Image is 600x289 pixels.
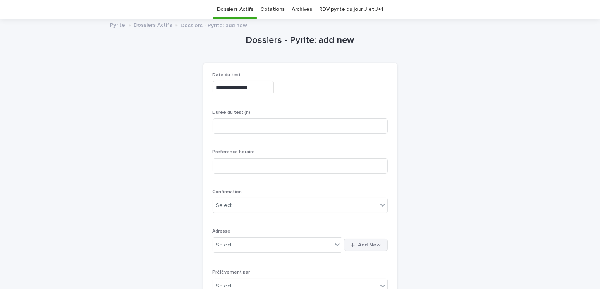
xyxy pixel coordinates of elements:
[216,202,236,210] div: Select...
[292,0,312,19] a: Archives
[213,150,255,154] span: Préférence horaire
[110,20,126,29] a: Pyrite
[213,270,250,275] span: Prélèvement par
[217,0,253,19] a: Dossiers Actifs
[213,73,241,77] span: Date du test
[216,241,236,249] div: Select...
[181,21,248,29] p: Dossiers - Pyrite: add new
[260,0,285,19] a: Cotations
[213,229,231,234] span: Adresse
[358,242,381,248] span: Add New
[134,20,172,29] a: Dossiers Actifs
[319,0,383,19] a: RDV pyrite du jour J et J+1
[344,239,387,251] button: Add New
[213,190,242,194] span: Confirmation
[203,35,397,46] h1: Dossiers - Pyrite: add new
[213,110,251,115] span: Duree du test (h)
